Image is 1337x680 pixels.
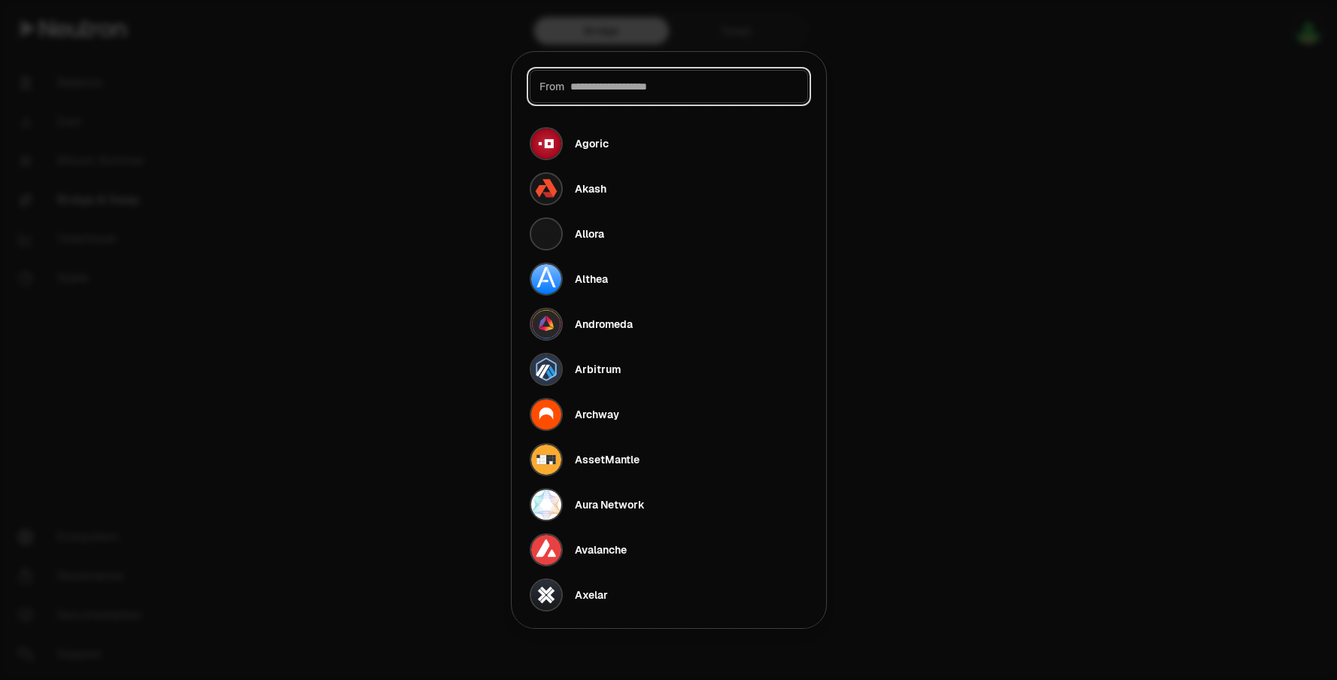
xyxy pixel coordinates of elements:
[575,362,621,377] div: Arbitrum
[575,542,627,557] div: Avalanche
[531,219,561,249] img: Allora Logo
[575,497,645,512] div: Aura Network
[521,121,817,166] button: Agoric LogoAgoric
[575,407,619,422] div: Archway
[575,272,608,287] div: Althea
[531,354,561,384] img: Arbitrum Logo
[531,399,561,430] img: Archway Logo
[521,572,817,618] button: Axelar LogoAxelar
[531,445,561,475] img: AssetMantle Logo
[531,580,561,610] img: Axelar Logo
[575,136,609,151] div: Agoric
[521,527,817,572] button: Avalanche LogoAvalanche
[575,226,604,241] div: Allora
[521,257,817,302] button: Althea LogoAlthea
[521,618,817,663] button: Babylon Genesis Logo
[575,452,640,467] div: AssetMantle
[521,166,817,211] button: Akash LogoAkash
[521,437,817,482] button: AssetMantle LogoAssetMantle
[531,174,561,204] img: Akash Logo
[521,211,817,257] button: Allora LogoAllora
[521,302,817,347] button: Andromeda LogoAndromeda
[531,309,561,339] img: Andromeda Logo
[539,79,564,94] span: From
[575,317,633,332] div: Andromeda
[531,490,561,520] img: Aura Network Logo
[531,535,561,565] img: Avalanche Logo
[531,129,561,159] img: Agoric Logo
[575,181,606,196] div: Akash
[531,625,561,655] img: Babylon Genesis Logo
[521,482,817,527] button: Aura Network LogoAura Network
[575,587,608,603] div: Axelar
[521,347,817,392] button: Arbitrum LogoArbitrum
[531,264,561,294] img: Althea Logo
[521,392,817,437] button: Archway LogoArchway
